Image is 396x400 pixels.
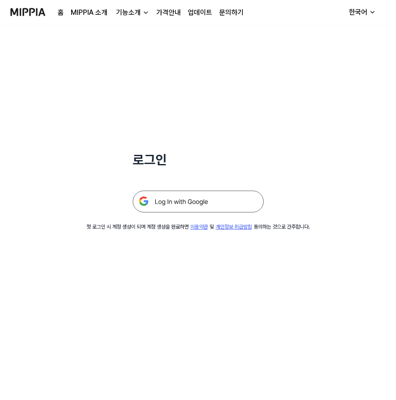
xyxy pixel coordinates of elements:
[133,191,264,212] img: 구글 로그인 버튼
[219,7,244,18] a: 문의하기
[86,223,310,231] div: 첫 로그인 시 계정 생성이 되며 계정 생성을 완료하면 및 동의하는 것으로 간주합니다.
[347,7,369,17] div: 한국어
[58,7,64,18] a: 홈
[188,7,212,18] a: 업데이트
[342,3,381,21] button: 한국어
[216,224,252,230] a: 개인정보 취급방침
[114,7,142,18] div: 기능소개
[114,7,149,18] button: 기능소개
[71,7,107,18] a: MIPPIA 소개
[156,7,181,18] a: 가격안내
[190,224,208,230] a: 이용약관
[142,9,149,16] img: down
[133,150,264,170] h1: 로그인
